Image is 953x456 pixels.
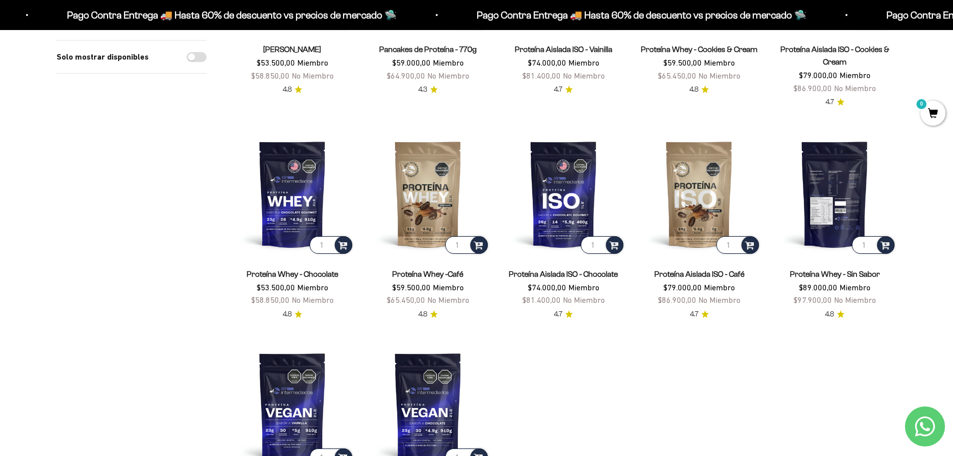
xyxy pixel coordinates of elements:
[834,295,876,304] span: No Miembro
[418,309,427,320] span: 4.8
[663,283,702,292] span: $79.000,00
[689,84,709,95] a: 4.84.8 de 5.0 estrellas
[387,295,425,304] span: $65.450,00
[554,84,573,95] a: 4.74.7 de 5.0 estrellas
[251,71,290,80] span: $58.850,00
[392,270,463,278] a: Proteína Whey -Café
[427,295,469,304] span: No Miembro
[283,84,302,95] a: 4.84.8 de 5.0 estrellas
[563,295,605,304] span: No Miembro
[793,84,832,93] span: $86.900,00
[57,51,149,64] label: Solo mostrar disponibles
[554,309,573,320] a: 4.74.7 de 5.0 estrellas
[690,309,709,320] a: 4.74.7 de 5.0 estrellas
[689,84,698,95] span: 4.8
[698,295,740,304] span: No Miembro
[297,283,328,292] span: Miembro
[658,295,696,304] span: $86.900,00
[292,71,334,80] span: No Miembro
[379,45,477,54] a: Pancakes de Proteína - 770g
[283,309,292,320] span: 4.8
[528,58,566,67] span: $74.000,00
[387,71,425,80] span: $64.900,00
[834,84,876,93] span: No Miembro
[522,71,561,80] span: $81.400,00
[418,84,438,95] a: 4.34.3 de 5.0 estrellas
[522,295,561,304] span: $81.400,00
[790,270,880,278] a: Proteína Whey - Sin Sabor
[773,132,896,256] img: Proteína Whey - Sin Sabor
[292,295,334,304] span: No Miembro
[554,309,562,320] span: 4.7
[263,45,321,54] a: [PERSON_NAME]
[825,97,844,108] a: 4.74.7 de 5.0 estrellas
[839,71,870,80] span: Miembro
[563,71,605,80] span: No Miembro
[554,84,562,95] span: 4.7
[780,45,889,66] a: Proteína Aislada ISO - Cookies & Cream
[799,71,837,80] span: $79.000,00
[920,109,945,120] a: 0
[465,7,794,23] p: Pago Contra Entrega 🚚 Hasta 60% de descuento vs precios de mercado 🛸
[509,270,618,278] a: Proteína Aislada ISO - Chocolate
[427,71,469,80] span: No Miembro
[283,84,292,95] span: 4.8
[825,309,844,320] a: 4.84.8 de 5.0 estrellas
[825,97,834,108] span: 4.7
[392,58,431,67] span: $59.000,00
[704,58,735,67] span: Miembro
[839,283,870,292] span: Miembro
[698,71,740,80] span: No Miembro
[654,270,744,278] a: Proteína Aislada ISO - Café
[568,283,599,292] span: Miembro
[663,58,702,67] span: $59.500,00
[418,84,427,95] span: 4.3
[297,58,328,67] span: Miembro
[658,71,696,80] span: $65.450,00
[418,309,438,320] a: 4.84.8 de 5.0 estrellas
[247,270,338,278] a: Proteína Whey - Chocolate
[257,58,295,67] span: $53.500,00
[528,283,566,292] span: $74.000,00
[825,309,834,320] span: 4.8
[799,283,837,292] span: $89.000,00
[433,283,464,292] span: Miembro
[55,7,385,23] p: Pago Contra Entrega 🚚 Hasta 60% de descuento vs precios de mercado 🛸
[690,309,698,320] span: 4.7
[251,295,290,304] span: $58.850,00
[392,283,431,292] span: $59.500,00
[641,45,757,54] a: Proteína Whey - Cookies & Cream
[283,309,302,320] a: 4.84.8 de 5.0 estrellas
[915,98,927,110] mark: 0
[793,295,832,304] span: $97.900,00
[568,58,599,67] span: Miembro
[257,283,295,292] span: $53.500,00
[515,45,612,54] a: Proteína Aislada ISO - Vainilla
[433,58,464,67] span: Miembro
[704,283,735,292] span: Miembro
